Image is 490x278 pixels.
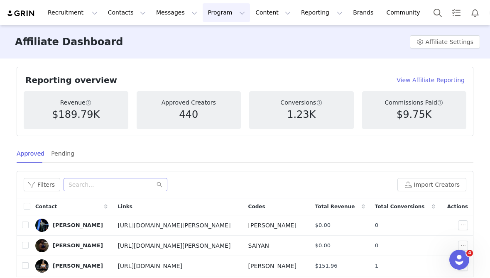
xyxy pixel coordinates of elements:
[375,203,425,210] span: Total Conversions
[52,107,100,122] h5: $189.79K
[410,35,480,49] button: Affiliate Settings
[162,98,216,107] p: Approved Creators
[375,262,378,270] span: 1
[203,3,250,22] button: Program
[440,200,473,214] div: Actions
[248,263,296,269] span: [PERSON_NAME]
[35,259,49,273] img: dbc91f74-afc3-41c6-860e-2d538416a85e.jpg
[250,3,296,22] button: Content
[385,98,443,107] p: Commissions Paid
[43,3,103,22] button: Recruitment
[466,250,473,256] span: 4
[397,178,466,191] button: Import Creators
[53,242,103,249] div: [PERSON_NAME]
[35,219,49,232] img: cdc41737-fe99-4d34-b8df-3142c5579b30.jpg
[397,76,465,85] a: View Affiliate Reporting
[382,3,429,22] a: Community
[466,3,484,22] button: Notifications
[15,34,123,49] h3: Affiliate Dashboard
[315,241,331,250] span: $0.00
[17,144,44,163] div: Approved
[118,263,182,269] span: [URL][DOMAIN_NAME]
[151,3,202,22] button: Messages
[103,3,151,22] button: Contacts
[296,3,348,22] button: Reporting
[449,250,469,270] iframe: Intercom live chat
[315,203,355,210] span: Total Revenue
[447,3,465,22] a: Tasks
[315,221,331,229] span: $0.00
[179,107,198,122] h5: 440
[157,182,162,188] i: icon: search
[248,203,265,210] span: Codes
[35,203,57,210] span: Contact
[429,3,447,22] button: Search
[348,3,381,22] a: Brands
[35,239,49,252] img: d74b26eb-1c7e-46bb-a4a8-a8474352e327.jpg
[64,178,167,191] input: Search...
[280,98,322,107] p: Conversions
[118,203,132,210] span: Links
[118,242,230,249] span: [URL][DOMAIN_NAME][PERSON_NAME]
[7,10,36,17] img: grin logo
[24,178,60,191] button: Filters
[397,107,431,122] h5: $9.75K
[375,241,378,250] span: 0
[53,263,103,269] div: [PERSON_NAME]
[248,242,269,249] span: SAIYAN
[60,98,92,107] p: Revenue
[287,107,316,122] h5: 1.23K
[375,221,378,229] span: 0
[25,74,117,86] h2: Reporting overview
[118,222,230,229] span: [URL][DOMAIN_NAME][PERSON_NAME]
[248,222,296,229] span: [PERSON_NAME]
[51,144,74,163] div: Pending
[53,222,103,229] div: [PERSON_NAME]
[315,262,338,270] span: $151.96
